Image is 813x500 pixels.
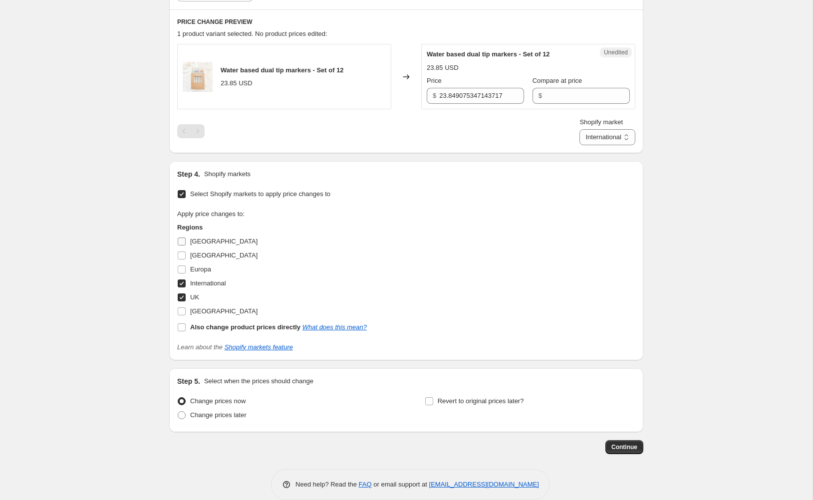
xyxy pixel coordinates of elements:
[302,323,367,331] a: What does this mean?
[190,307,258,315] span: [GEOGRAPHIC_DATA]
[427,77,442,84] span: Price
[177,210,245,218] span: Apply price changes to:
[190,190,330,198] span: Select Shopify markets to apply price changes to
[438,397,524,405] span: Revert to original prices later?
[177,18,635,26] h6: PRICE CHANGE PREVIEW
[190,238,258,245] span: [GEOGRAPHIC_DATA]
[177,223,367,233] h3: Regions
[372,481,429,488] span: or email support at
[427,50,550,58] span: Water based dual tip markers - Set of 12
[177,343,293,351] i: Learn about the
[533,77,582,84] span: Compare at price
[177,169,200,179] h2: Step 4.
[359,481,372,488] a: FAQ
[177,30,327,37] span: 1 product variant selected. No product prices edited:
[183,62,213,92] img: Stifte-Aus-Verpackung-Oben_80x.jpg
[190,411,247,419] span: Change prices later
[190,397,246,405] span: Change prices now
[204,169,251,179] p: Shopify markets
[295,481,359,488] span: Need help? Read the
[221,66,344,74] span: Water based dual tip markers - Set of 12
[190,265,211,273] span: Europa
[433,92,436,99] span: $
[611,443,637,451] span: Continue
[427,63,459,73] div: 23.85 USD
[605,440,643,454] button: Continue
[225,343,293,351] a: Shopify markets feature
[429,481,539,488] a: [EMAIL_ADDRESS][DOMAIN_NAME]
[190,279,226,287] span: International
[190,323,300,331] b: Also change product prices directly
[579,118,623,126] span: Shopify market
[177,124,205,138] nav: Pagination
[539,92,542,99] span: $
[221,78,253,88] div: 23.85 USD
[604,48,628,56] span: Unedited
[190,251,258,259] span: [GEOGRAPHIC_DATA]
[177,376,200,386] h2: Step 5.
[190,293,199,301] span: UK
[204,376,313,386] p: Select when the prices should change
